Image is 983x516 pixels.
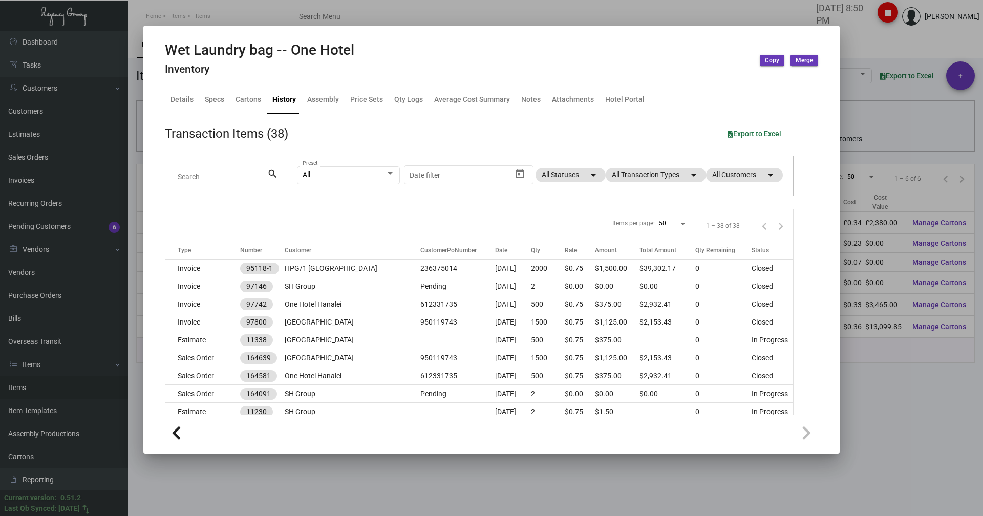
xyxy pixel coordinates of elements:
div: Average Cost Summary [434,94,510,105]
td: SH Group [285,385,421,403]
td: $2,153.43 [639,349,696,367]
td: $2,153.43 [639,313,696,331]
td: [DATE] [495,295,530,313]
td: $2,932.41 [639,295,696,313]
td: 236375014 [420,260,495,277]
td: $0.00 [639,277,696,295]
td: One Hotel Hanalei [285,295,421,313]
div: Date [495,246,530,255]
div: Amount [595,246,639,255]
td: 612331735 [420,367,495,385]
td: $375.00 [595,295,639,313]
td: HPG/1 [GEOGRAPHIC_DATA] [285,260,421,277]
td: $0.00 [595,277,639,295]
div: History [272,94,296,105]
h2: Wet Laundry bag -- One Hotel [165,41,354,59]
td: 2 [531,385,565,403]
div: 0.51.2 [60,492,81,503]
mat-select: Items per page: [659,219,688,227]
td: Invoice [165,313,240,331]
td: In Progress [752,403,793,421]
div: Type [178,246,240,255]
td: $0.00 [639,385,696,403]
td: [GEOGRAPHIC_DATA] [285,313,421,331]
td: 2000 [531,260,565,277]
td: 1500 [531,349,565,367]
div: Qty Logs [394,94,423,105]
td: $0.75 [565,403,595,421]
td: $0.00 [565,277,595,295]
td: 0 [695,277,751,295]
td: $0.75 [565,295,595,313]
mat-icon: arrow_drop_down [764,169,777,181]
mat-chip: 11338 [240,334,273,346]
td: $0.75 [565,367,595,385]
td: SH Group [285,277,421,295]
td: $375.00 [595,367,639,385]
mat-chip: 11230 [240,406,273,418]
td: $1,125.00 [595,349,639,367]
div: Current version: [4,492,56,503]
td: Invoice [165,260,240,277]
mat-chip: 164091 [240,388,277,400]
td: 0 [695,403,751,421]
mat-chip: 97146 [240,281,273,292]
td: One Hotel Hanalei [285,367,421,385]
mat-chip: 164639 [240,352,277,364]
div: Qty [531,246,540,255]
td: Closed [752,277,793,295]
td: In Progress [752,385,793,403]
div: Total Amount [639,246,676,255]
div: Last Qb Synced: [DATE] [4,503,80,514]
td: Pending [420,277,495,295]
td: $1,500.00 [595,260,639,277]
td: Pending [420,385,495,403]
div: Hotel Portal [605,94,645,105]
div: Qty [531,246,565,255]
td: $0.75 [565,313,595,331]
input: End date [450,171,499,179]
td: [GEOGRAPHIC_DATA] [285,331,421,349]
td: Closed [752,260,793,277]
td: - [639,331,696,349]
div: Attachments [552,94,594,105]
button: Export to Excel [719,124,789,143]
td: In Progress [752,331,793,349]
div: Status [752,246,769,255]
td: $1.50 [595,403,639,421]
td: 0 [695,331,751,349]
mat-icon: search [267,168,278,180]
td: [DATE] [495,349,530,367]
td: Closed [752,349,793,367]
div: Details [170,94,194,105]
div: Type [178,246,191,255]
td: 0 [695,260,751,277]
td: $0.75 [565,331,595,349]
mat-chip: 97742 [240,298,273,310]
td: SH Group [285,403,421,421]
div: Items per page: [612,219,655,228]
div: Price Sets [350,94,383,105]
div: Total Amount [639,246,696,255]
td: 0 [695,385,751,403]
mat-chip: All Transaction Types [606,168,706,182]
td: $0.00 [565,385,595,403]
div: Qty Remaining [695,246,751,255]
td: - [639,403,696,421]
mat-chip: 97800 [240,316,273,328]
div: Number [240,246,262,255]
td: 1500 [531,313,565,331]
td: Estimate [165,331,240,349]
td: [DATE] [495,385,530,403]
td: Sales Order [165,367,240,385]
div: Status [752,246,793,255]
td: $2,932.41 [639,367,696,385]
mat-icon: arrow_drop_down [688,169,700,181]
td: $0.00 [595,385,639,403]
div: Date [495,246,507,255]
button: Open calendar [512,165,528,182]
td: Sales Order [165,349,240,367]
div: Rate [565,246,595,255]
mat-chip: All Statuses [536,168,606,182]
td: 2 [531,403,565,421]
